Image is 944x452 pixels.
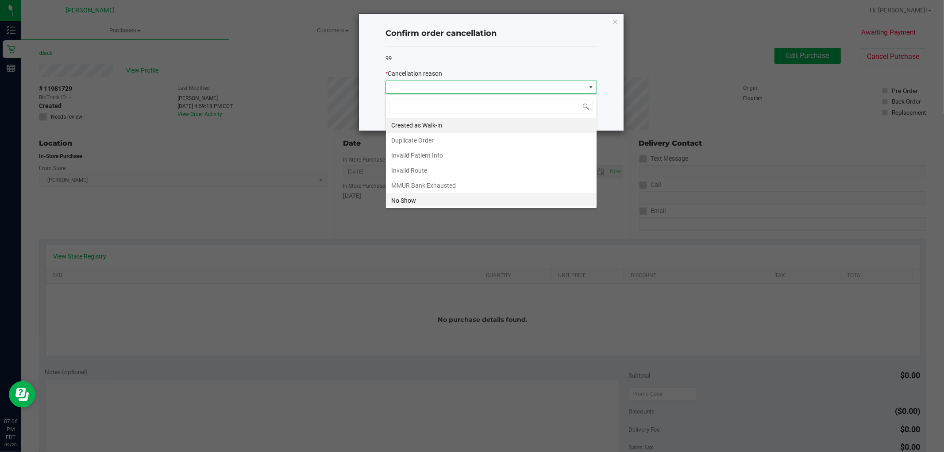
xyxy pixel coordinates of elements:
li: Duplicate Order [386,133,597,148]
li: Invalid Patient Info [386,148,597,163]
h4: Confirm order cancellation [385,28,597,39]
span: 99 [385,55,392,62]
span: Cancellation reason [388,70,442,77]
button: Close [612,16,618,27]
iframe: Resource center [9,381,35,408]
li: No Show [386,193,597,208]
li: Invalid Route [386,163,597,178]
li: Created as Walk-in [386,118,597,133]
li: MMUR Bank Exhausted [386,178,597,193]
